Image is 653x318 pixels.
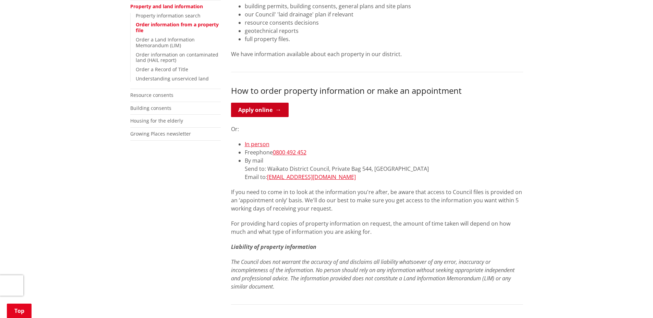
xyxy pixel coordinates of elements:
[130,3,203,10] a: Property and land information
[231,258,523,291] p: .
[245,18,523,27] li: resource consents decisions
[7,304,32,318] a: Top
[130,130,191,137] a: Growing Places newsletter
[130,92,173,98] a: Resource consents
[136,36,195,49] a: Order a Land Information Memorandum (LIM)
[136,21,219,34] a: Order information from a property file
[136,51,218,64] a: Order information on contaminated land (HAIL report)
[245,156,523,181] li: By mail Send to: Waikato District Council, Private Bag 544, [GEOGRAPHIC_DATA] Email to:
[231,188,523,213] p: If you need to come in to look at the information you're after, be aware that access to Council f...
[245,140,269,148] a: In person
[231,86,523,96] h3: How to order property information or make an appointment
[231,219,523,236] p: For providing hard copies of property information on request, the amount of time taken will depen...
[231,125,523,133] p: Or:
[245,27,523,35] li: geotechnical reports
[231,103,289,117] a: Apply online
[245,2,523,10] li: building permits, building consents, general plans and site plans
[136,75,209,82] a: Understanding unserviced land
[231,258,515,290] em: The Council does not warrant the accuracy of and disclaims all liability whatsoever of any error,...
[267,173,356,181] a: [EMAIL_ADDRESS][DOMAIN_NAME]
[245,35,523,43] li: full property files.
[136,12,201,19] a: Property information search
[231,243,316,251] em: Liability of property information
[621,289,646,314] iframe: Messenger Launcher
[130,117,183,124] a: Housing for the elderly
[245,148,523,156] li: Freephone
[245,10,523,18] li: our Council' 'laid drainage' plan if relevant
[136,66,188,73] a: Order a Record of Title
[130,105,171,111] a: Building consents
[273,149,306,156] a: 0800 492 452
[231,50,523,58] p: We have information available about each property in our district.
